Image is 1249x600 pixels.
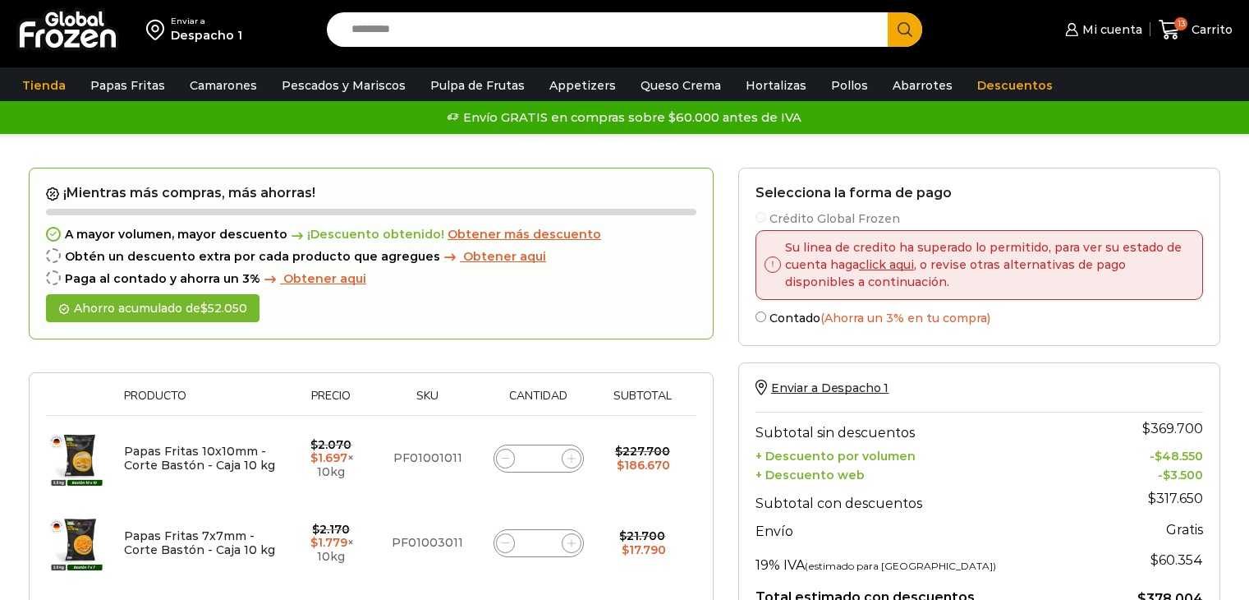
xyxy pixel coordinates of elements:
[448,227,601,242] span: Obtener más descuento
[1097,445,1203,464] td: -
[310,450,318,465] span: $
[448,228,601,242] a: Obtener más descuento
[1148,491,1156,506] span: $
[527,532,550,555] input: Product quantity
[615,444,670,459] bdi: 227.700
[755,445,1097,464] th: + Descuento por volumen
[1155,449,1203,464] bdi: 48.550
[312,522,319,537] span: $
[619,528,665,543] bdi: 21.700
[527,447,550,470] input: Product quantity
[771,381,889,395] span: Enviar a Despacho 1
[200,301,208,316] span: $
[124,528,275,557] a: Papas Fritas 7x7mm - Corte Bastón - Caja 10 kg
[146,16,171,44] img: address-field-icon.svg
[755,212,766,223] input: Crédito Global Frozen
[597,390,688,415] th: Subtotal
[171,16,242,27] div: Enviar a
[312,522,350,537] bdi: 2.170
[755,308,1203,325] label: Contado
[755,544,1097,577] th: 19% IVA
[124,444,275,473] a: Papas Fritas 10x10mm - Corte Bastón - Caja 10 kg
[781,239,1190,291] p: Su linea de credito ha superado lo permitido, para ver su estado de cuenta haga , o revise otras ...
[1142,421,1150,436] span: $
[1187,21,1233,38] span: Carrito
[755,464,1097,482] th: + Descuento web
[755,312,766,322] input: Contado(Ahorra un 3% en tu compra)
[440,250,546,264] a: Obtener aqui
[1163,468,1170,482] span: $
[622,542,629,557] span: $
[375,416,480,501] td: PF01001011
[260,272,366,286] a: Obtener aqui
[375,390,480,415] th: Sku
[805,560,996,572] small: (estimado para [GEOGRAPHIC_DATA])
[820,311,990,325] span: (Ahorra un 3% en tu compra)
[884,70,961,101] a: Abarrotes
[200,301,247,316] bdi: 52.050
[737,70,815,101] a: Hortalizas
[310,437,318,452] span: $
[1174,17,1187,30] span: 13
[1148,491,1203,506] bdi: 317.650
[116,390,287,415] th: Producto
[287,228,444,242] span: ¡Descuento obtenido!
[287,416,375,501] td: × 10kg
[617,458,670,473] bdi: 186.670
[755,209,1203,226] label: Crédito Global Frozen
[310,437,351,452] bdi: 2.070
[46,294,259,323] div: Ahorro acumulado de
[622,542,666,557] bdi: 17.790
[310,535,318,550] span: $
[1166,522,1203,538] strong: Gratis
[755,185,1203,201] h2: Selecciona la forma de pago
[46,272,696,286] div: Paga al contado y ahorra un 3%
[480,390,597,415] th: Cantidad
[632,70,729,101] a: Queso Crema
[1097,464,1203,482] td: -
[859,257,914,272] a: click aqui
[755,412,1097,445] th: Subtotal sin descuentos
[14,70,74,101] a: Tienda
[1155,449,1162,464] span: $
[541,70,624,101] a: Appetizers
[46,185,696,201] h2: ¡Mientras más compras, más ahorras!
[287,501,375,585] td: × 10kg
[888,12,922,47] button: Search button
[171,27,242,44] div: Despacho 1
[755,482,1097,515] th: Subtotal con descuentos
[82,70,173,101] a: Papas Fritas
[969,70,1061,101] a: Descuentos
[310,450,347,465] bdi: 1.697
[283,271,366,286] span: Obtener aqui
[1078,21,1142,38] span: Mi cuenta
[1150,552,1159,568] span: $
[422,70,533,101] a: Pulpa de Frutas
[1163,468,1203,482] bdi: 3.500
[46,228,696,242] div: A mayor volumen, mayor descuento
[619,528,627,543] span: $
[823,70,876,101] a: Pollos
[1142,421,1203,436] bdi: 369.700
[1159,11,1233,49] a: 13 Carrito
[755,381,889,395] a: Enviar a Despacho 1
[273,70,414,101] a: Pescados y Mariscos
[615,444,622,459] span: $
[617,458,624,473] span: $
[287,390,375,415] th: Precio
[181,70,265,101] a: Camarones
[463,249,546,264] span: Obtener aqui
[375,501,480,585] td: PF01003011
[1061,13,1141,46] a: Mi cuenta
[46,250,696,264] div: Obtén un descuento extra por cada producto que agregues
[310,535,347,550] bdi: 1.779
[755,515,1097,544] th: Envío
[1150,552,1203,568] span: 60.354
